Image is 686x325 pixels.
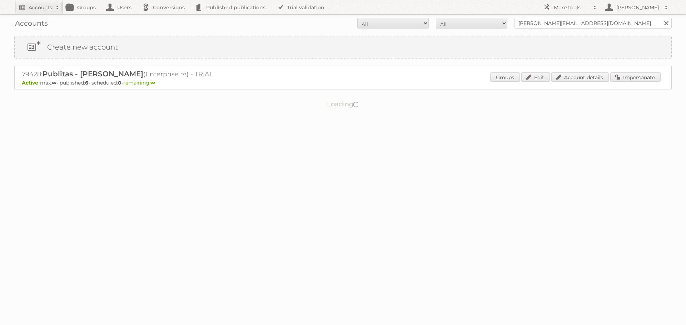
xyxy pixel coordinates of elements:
span: remaining: [123,80,155,86]
p: Loading [304,97,382,111]
a: Impersonate [610,72,661,82]
h2: 79428: (Enterprise ∞) - TRIAL [22,70,272,79]
strong: 6 [85,80,88,86]
a: Groups [490,72,520,82]
a: Edit [521,72,550,82]
strong: 0 [118,80,121,86]
a: Account details [551,72,609,82]
p: max: - published: - scheduled: - [22,80,664,86]
a: Create new account [15,36,671,58]
span: Publitas - [PERSON_NAME] [43,70,143,78]
h2: More tools [554,4,590,11]
span: Active [22,80,40,86]
h2: [PERSON_NAME] [615,4,661,11]
h2: Accounts [29,4,52,11]
strong: ∞ [150,80,155,86]
strong: ∞ [52,80,56,86]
